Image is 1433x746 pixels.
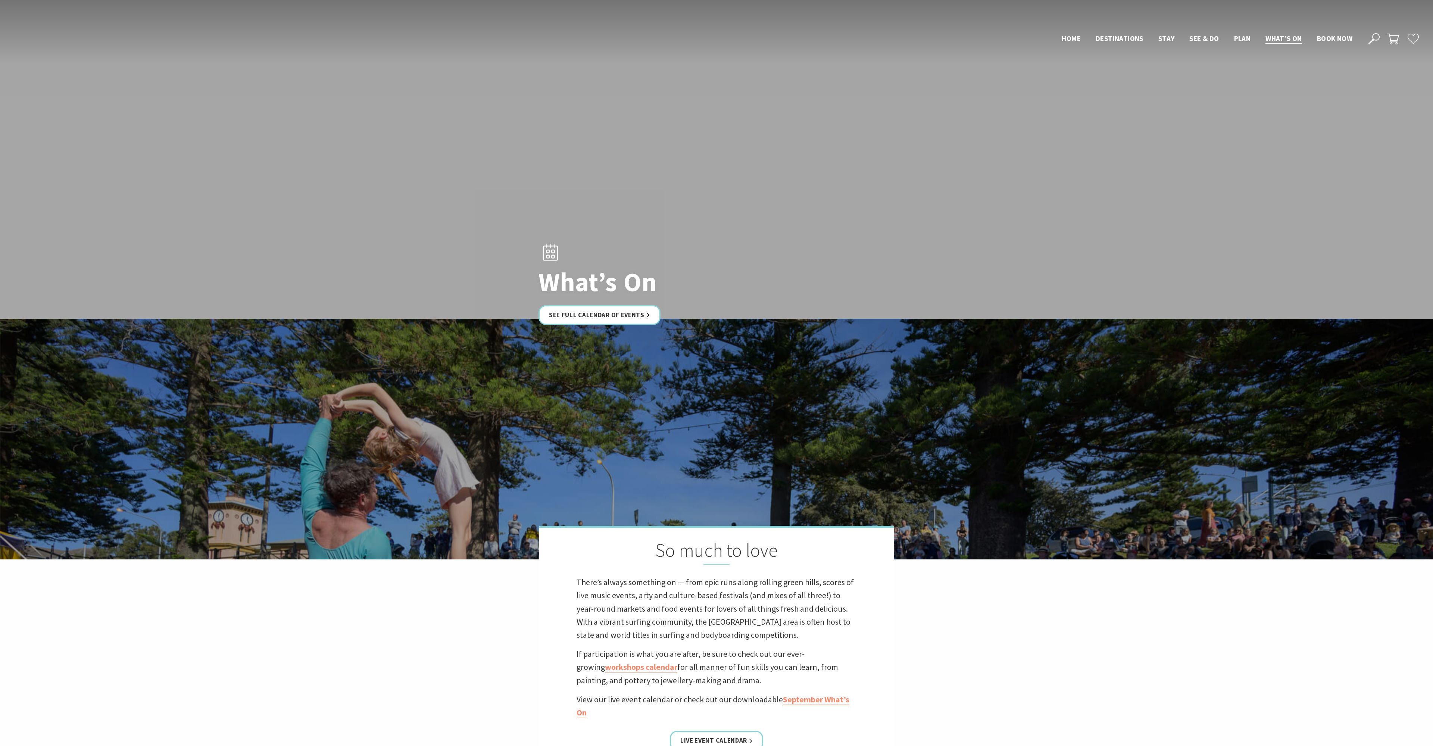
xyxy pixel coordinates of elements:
a: September What’s On [577,694,849,718]
span: See & Do [1189,34,1219,43]
h1: What’s On [538,268,749,296]
h2: So much to love [577,539,856,565]
span: Destinations [1096,34,1143,43]
p: If participation is what you are after, be sure to check out our ever-growing for all manner of f... [577,647,856,687]
a: See Full Calendar of Events [538,305,661,325]
p: View our live event calendar or check out our downloadable [577,693,856,719]
span: What’s On [1265,34,1302,43]
span: Home [1062,34,1081,43]
span: Plan [1234,34,1251,43]
p: There’s always something on — from epic runs along rolling green hills, scores of live music even... [577,576,856,642]
span: Book now [1317,34,1352,43]
span: Stay [1158,34,1175,43]
a: workshops calendar [605,662,677,672]
nav: Main Menu [1054,33,1360,45]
